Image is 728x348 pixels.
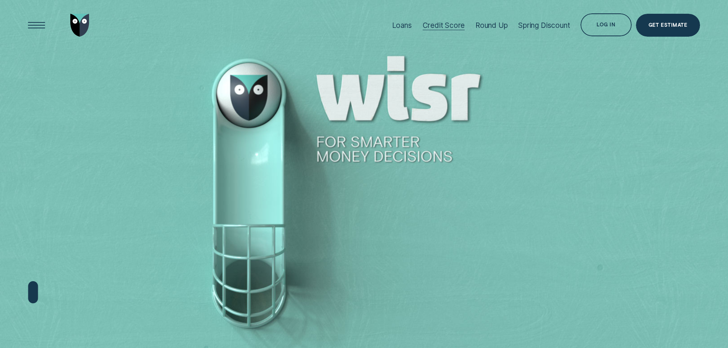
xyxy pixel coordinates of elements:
[25,14,48,37] button: Open Menu
[392,21,412,30] div: Loans
[518,21,570,30] div: Spring Discount
[423,21,465,30] div: Credit Score
[580,13,631,36] button: Log in
[636,14,700,37] a: Get Estimate
[475,21,508,30] div: Round Up
[70,14,89,37] img: Wisr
